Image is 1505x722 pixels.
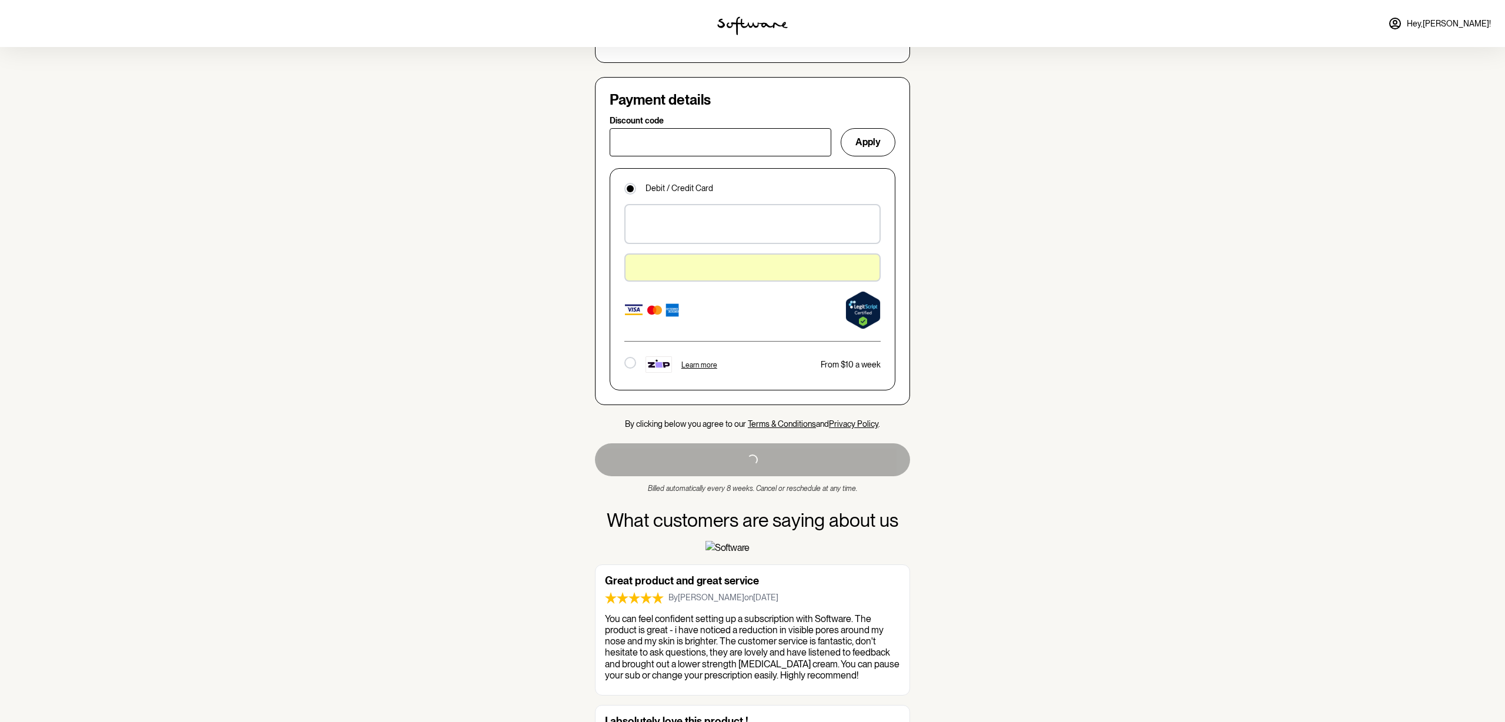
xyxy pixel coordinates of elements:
img: Review star [605,592,617,604]
img: software logo [717,16,788,35]
a: Hey,[PERSON_NAME]! [1381,9,1498,38]
iframe: Secure payment button frame [633,212,872,236]
h3: What customers are saying about us [607,509,898,532]
p: You can feel confident setting up a subscription with Software. The product is great - i have not... [605,613,900,681]
img: Review star [640,592,652,604]
span: Learn more [681,361,717,369]
img: Software [705,541,800,555]
span: Hey, [PERSON_NAME] ! [1407,19,1491,29]
span: Billed automatically every 8 weeks. Cancel or reschedule at any time. [648,484,857,493]
p: By clicking below you agree to our and . [595,419,910,429]
h4: Payment details [610,92,895,109]
a: Verify LegitScript Approval [845,291,881,329]
a: Great product and great serviceReview starReview starReview starReview starReview starBy[PERSON_N... [595,564,910,696]
p: From $10 a week [821,360,881,370]
iframe: Secure card payment input frame [633,262,872,273]
a: Terms & Conditions [748,419,816,429]
a: Privacy Policy [829,419,878,429]
img: Review star [628,592,640,604]
img: LegitScript approved [845,291,881,329]
span: By [PERSON_NAME] on [DATE] [668,593,778,602]
h6: Great product and great service [605,574,900,587]
img: Review star [617,592,628,604]
p: Discount code [610,116,664,126]
img: footer-tile-new.png [646,356,672,373]
img: Review star [652,592,664,604]
p: Debit / Credit Card [646,183,713,193]
button: Apply [841,128,895,156]
img: Accepted card types: Visa, Mastercard, Amex [624,302,681,319]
